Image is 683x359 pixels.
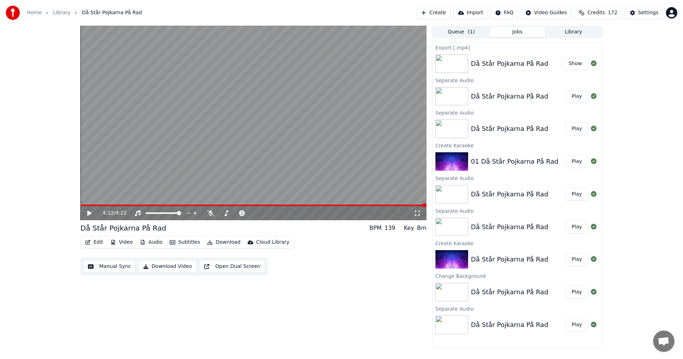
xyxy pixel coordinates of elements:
[82,9,142,16] span: Då Står Pojkarna På Rad
[107,237,136,247] button: Video
[433,174,602,182] div: Separate Audio
[491,6,518,19] button: FAQ
[653,331,674,352] div: Öppna chatt
[80,223,166,233] div: Då Står Pojkarna På Rad
[562,57,588,70] button: Show
[471,157,558,167] div: 01 Då Står Pojkarna På Rad
[471,59,548,69] div: Då Står Pojkarna På Rad
[433,304,602,313] div: Separate Audio
[433,141,602,149] div: Create Karaoke
[53,9,70,16] a: Library
[471,124,548,134] div: Då Står Pojkarna På Rad
[433,206,602,215] div: Separate Audio
[471,287,548,297] div: Då Står Pojkarna På Rad
[566,221,588,233] button: Play
[433,271,602,280] div: Change Background
[103,210,120,217] div: /
[471,320,548,330] div: Då Står Pojkarna På Rad
[404,224,414,232] div: Key
[27,9,142,16] nav: breadcrumb
[489,27,546,37] button: Jobs
[471,222,548,232] div: Då Står Pojkarna På Rad
[138,260,196,273] button: Download Video
[433,76,602,84] div: Separate Audio
[369,224,381,232] div: BPM
[566,188,588,201] button: Play
[545,27,602,37] button: Library
[433,239,602,247] div: Create Karaoke
[6,6,20,20] img: youka
[116,210,127,217] span: 4:22
[204,237,243,247] button: Download
[587,9,605,16] span: Credits
[167,237,203,247] button: Subtitles
[625,6,663,19] button: Settings
[137,237,165,247] button: Audio
[468,28,475,36] span: ( 1 )
[471,189,548,199] div: Då Står Pojkarna På Rad
[454,6,488,19] button: Import
[471,254,548,264] div: Då Står Pojkarna På Rad
[433,43,602,52] div: Export [.mp4]
[566,155,588,168] button: Play
[608,9,618,16] span: 172
[199,260,265,273] button: Open Dual Screen
[574,6,622,19] button: Credits172
[103,210,114,217] span: 4:22
[433,27,489,37] button: Queue
[27,9,42,16] a: Home
[256,239,289,246] div: Cloud Library
[638,9,658,16] div: Settings
[82,237,106,247] button: Edit
[566,286,588,299] button: Play
[83,260,136,273] button: Manual Sync
[433,108,602,117] div: Separate Audio
[471,91,548,101] div: Då Står Pojkarna På Rad
[566,253,588,266] button: Play
[566,318,588,331] button: Play
[417,224,427,232] div: Bm
[566,90,588,103] button: Play
[521,6,571,19] button: Video Guides
[416,6,451,19] button: Create
[385,224,396,232] div: 139
[566,122,588,135] button: Play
